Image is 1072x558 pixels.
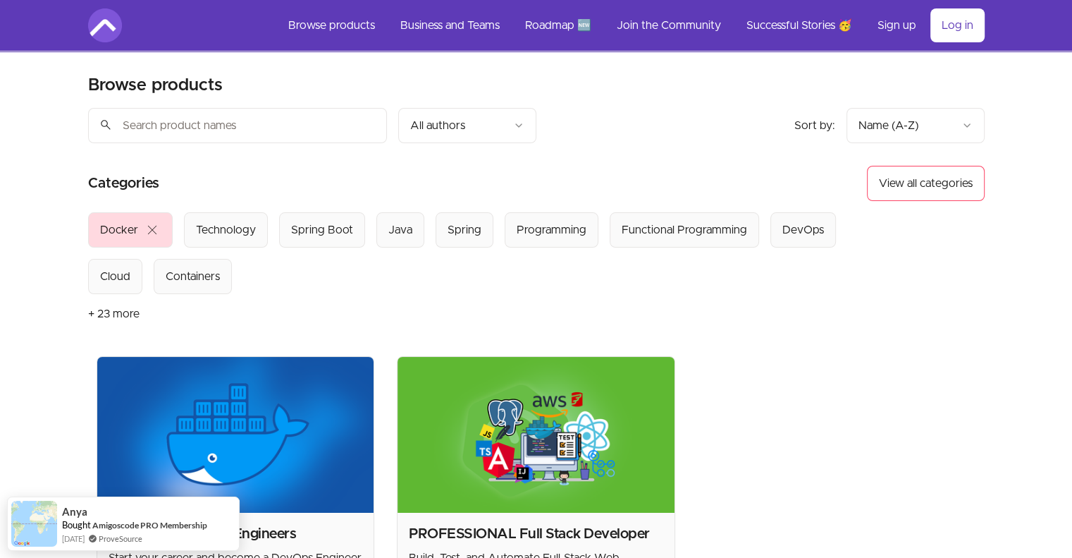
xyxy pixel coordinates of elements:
div: DevOps [782,222,824,238]
nav: Main [277,8,985,42]
span: Anya [62,506,87,518]
img: Amigoscode logo [88,8,122,42]
h2: Categories [88,166,159,201]
button: Product sort options [846,108,985,143]
div: Programming [517,222,586,238]
div: Functional Programming [622,222,747,238]
a: Business and Teams [389,8,511,42]
button: View all categories [867,166,985,201]
div: Docker [100,222,138,238]
h2: Browse products [88,74,223,97]
img: Product image for Docker for DevOps Engineers [97,357,374,513]
a: Join the Community [605,8,732,42]
div: Spring Boot [291,222,353,238]
div: Java [388,222,412,238]
a: Sign up [866,8,928,42]
span: Bought [62,519,91,530]
div: Spring [448,222,481,238]
h2: PROFESSIONAL Full Stack Developer [409,524,663,544]
a: Log in [930,8,985,42]
img: provesource social proof notification image [11,501,57,547]
span: search [99,115,112,135]
input: Search product names [88,108,387,143]
button: + 23 more [88,294,140,334]
span: Sort by: [794,120,835,131]
a: Successful Stories 🥳 [735,8,863,42]
div: Cloud [100,268,130,285]
span: close [144,222,161,238]
a: Amigoscode PRO Membership [92,519,207,531]
button: Filter by author [398,108,536,143]
a: Roadmap 🆕 [514,8,603,42]
a: ProveSource [99,533,142,545]
div: Containers [166,268,220,285]
span: [DATE] [62,533,85,545]
div: Technology [196,222,256,238]
a: Browse products [277,8,386,42]
img: Product image for PROFESSIONAL Full Stack Developer [398,357,674,513]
